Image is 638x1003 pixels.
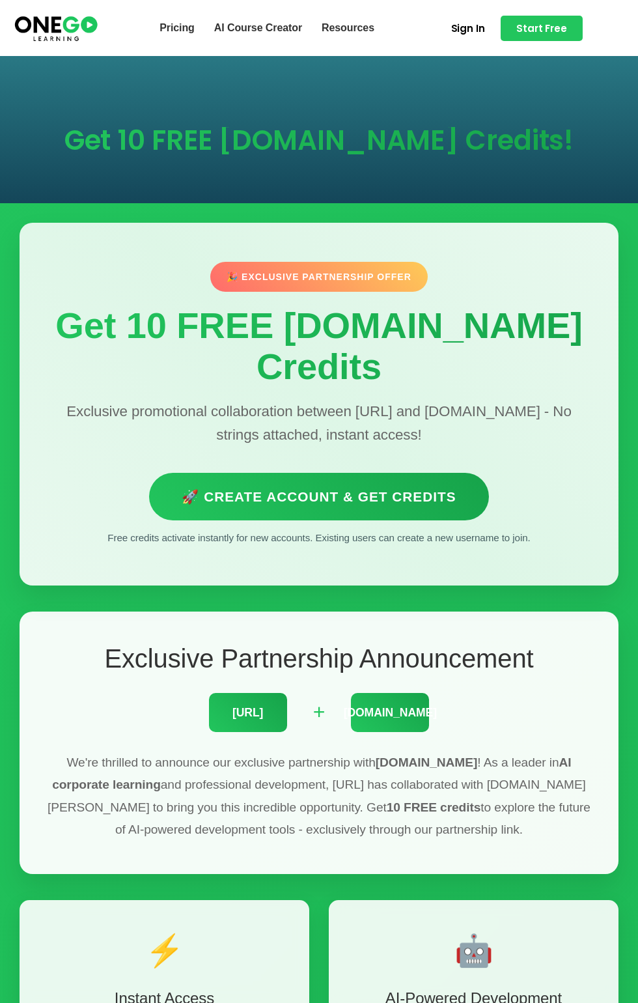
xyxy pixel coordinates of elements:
strong: 10 FREE credits [387,800,481,814]
p: We're thrilled to announce our exclusive partnership with ! As a leader in and professional devel... [46,752,592,841]
a: Resources [312,13,384,43]
a: 🚀 Create Account & Get Credits [149,473,488,520]
span: 🤖 [348,926,599,976]
div: + [313,696,326,729]
span: ⚡ [39,926,290,976]
h2: Exclusive Partnership Announcement [46,644,592,673]
h1: Get 10 FREE [DOMAIN_NAME] Credits! [40,127,598,154]
span: Sign In [451,23,485,33]
div: [DOMAIN_NAME] [351,693,429,732]
a: Pricing [150,13,204,43]
a: Sign In [436,16,501,41]
a: AI Course Creator [204,13,312,43]
strong: [DOMAIN_NAME] [376,756,477,769]
h1: Get 10 FREE [DOMAIN_NAME] Credits [46,305,592,387]
a: Start Free [501,16,583,41]
div: 🎉 Exclusive Partnership Offer [205,261,433,293]
p: Exclusive promotional collaboration between [URL] and [DOMAIN_NAME] - No strings attached, instan... [46,400,592,447]
span: Start Free [516,23,567,33]
div: [URL] [209,693,287,732]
